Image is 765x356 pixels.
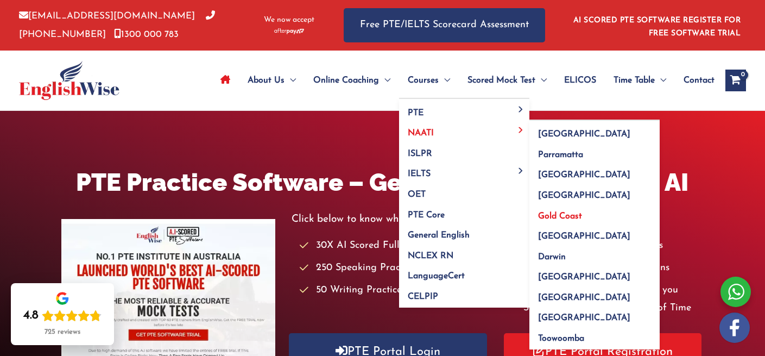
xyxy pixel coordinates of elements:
[529,182,660,203] a: [GEOGRAPHIC_DATA]
[399,120,529,140] a: NAATIMenu Toggle
[538,273,630,282] span: [GEOGRAPHIC_DATA]
[274,28,304,34] img: Afterpay-Logo
[538,151,583,159] span: Parramatta
[399,263,529,283] a: LanguageCert
[564,61,596,99] span: ELICOS
[538,253,566,261] span: Darwin
[399,242,529,263] a: NCLEX RN
[529,223,660,243] a: [GEOGRAPHIC_DATA]
[399,160,529,181] a: IELTSMenu Toggle
[675,61,715,99] a: Contact
[529,121,660,141] a: [GEOGRAPHIC_DATA]
[379,61,390,99] span: Menu Toggle
[61,165,704,199] h1: PTE Practice Software – Get Your PTE Score With AI
[248,61,284,99] span: About Us
[45,328,80,336] div: 725 reviews
[344,8,545,42] a: Free PTE/IELTS Scorecard Assessment
[408,190,426,199] span: OET
[292,210,704,228] p: Click below to know why EnglishWise has worlds best AI scored PTE software
[529,243,660,264] a: Darwin
[212,61,715,99] nav: Site Navigation: Main Menu
[408,252,453,260] span: NCLEX RN
[264,15,314,26] span: We now accept
[408,292,438,301] span: CELPIP
[555,61,605,99] a: ELICOS
[408,272,465,280] span: LanguageCert
[459,61,555,99] a: Scored Mock TestMenu Toggle
[719,313,750,343] img: white-facebook.png
[538,314,630,322] span: [GEOGRAPHIC_DATA]
[305,61,399,99] a: Online CoachingMenu Toggle
[538,171,630,179] span: [GEOGRAPHIC_DATA]
[529,304,660,325] a: [GEOGRAPHIC_DATA]
[614,61,655,99] span: Time Table
[684,61,715,99] span: Contact
[529,141,660,161] a: Parramatta
[538,191,630,200] span: [GEOGRAPHIC_DATA]
[655,61,666,99] span: Menu Toggle
[408,109,423,117] span: PTE
[399,61,459,99] a: CoursesMenu Toggle
[19,11,215,39] a: [PHONE_NUMBER]
[605,61,675,99] a: Time TableMenu Toggle
[284,61,296,99] span: Menu Toggle
[535,61,547,99] span: Menu Toggle
[114,30,179,39] a: 1300 000 783
[529,325,660,350] a: Toowoomba
[399,283,529,308] a: CELPIP
[399,222,529,242] a: General English
[408,129,434,138] span: NAATI
[538,293,630,302] span: [GEOGRAPHIC_DATA]
[300,282,497,299] li: 50 Writing Practice Questions
[300,259,497,277] li: 250 Speaking Practice Questions
[408,211,445,220] span: PTE Core
[515,107,527,113] span: Menu Toggle
[408,61,439,99] span: Courses
[23,308,102,323] div: Rating: 4.8 out of 5
[515,127,527,133] span: Menu Toggle
[408,149,432,158] span: ISLPR
[515,167,527,173] span: Menu Toggle
[567,8,746,43] aside: Header Widget 1
[408,170,431,178] span: IELTS
[529,264,660,284] a: [GEOGRAPHIC_DATA]
[573,16,741,38] a: AI SCORED PTE SOFTWARE REGISTER FOR FREE SOFTWARE TRIAL
[529,284,660,304] a: [GEOGRAPHIC_DATA]
[399,140,529,160] a: ISLPR
[538,232,630,241] span: [GEOGRAPHIC_DATA]
[300,237,497,255] li: 30X AI Scored Full Length Mock Tests
[529,161,660,182] a: [GEOGRAPHIC_DATA]
[538,130,630,139] span: [GEOGRAPHIC_DATA]
[529,202,660,223] a: Gold Coast
[23,308,39,323] div: 4.8
[538,334,584,343] span: Toowoomba
[439,61,450,99] span: Menu Toggle
[538,212,582,221] span: Gold Coast
[19,61,119,100] img: cropped-ew-logo
[239,61,305,99] a: About UsMenu Toggle
[19,11,195,21] a: [EMAIL_ADDRESS][DOMAIN_NAME]
[399,99,529,120] a: PTEMenu Toggle
[408,231,470,240] span: General English
[399,181,529,202] a: OET
[467,61,535,99] span: Scored Mock Test
[725,70,746,91] a: View Shopping Cart, empty
[313,61,379,99] span: Online Coaching
[399,201,529,222] a: PTE Core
